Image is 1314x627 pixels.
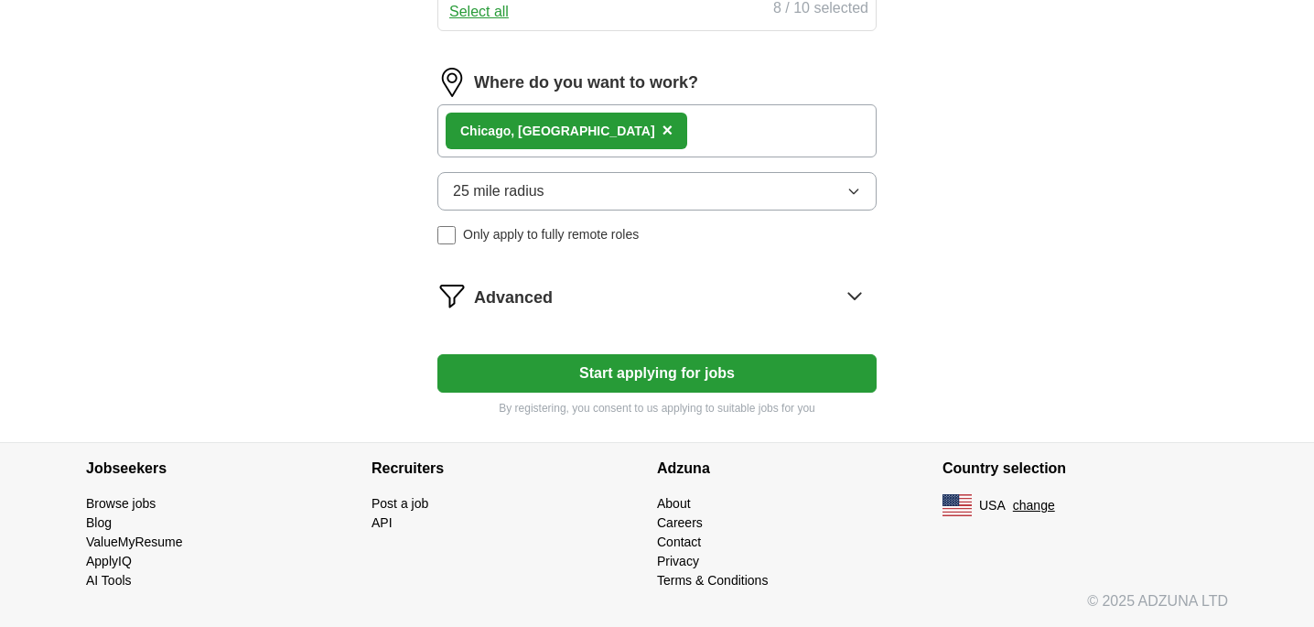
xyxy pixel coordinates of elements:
[86,554,132,568] a: ApplyIQ
[942,443,1228,494] h4: Country selection
[657,573,768,588] a: Terms & Conditions
[372,515,393,530] a: API
[460,122,655,141] div: go, [GEOGRAPHIC_DATA]
[657,515,703,530] a: Careers
[86,515,112,530] a: Blog
[437,354,877,393] button: Start applying for jobs
[460,124,495,138] strong: Chica
[437,400,877,416] p: By registering, you consent to us applying to suitable jobs for you
[372,496,428,511] a: Post a job
[71,590,1243,627] div: © 2025 ADZUNA LTD
[657,535,701,549] a: Contact
[449,1,509,23] button: Select all
[657,554,699,568] a: Privacy
[1013,496,1055,515] button: change
[474,70,698,95] label: Where do you want to work?
[437,281,467,310] img: filter
[657,496,691,511] a: About
[662,117,673,145] button: ×
[437,172,877,211] button: 25 mile radius
[86,535,183,549] a: ValueMyResume
[437,68,467,97] img: location.png
[662,120,673,140] span: ×
[463,225,639,244] span: Only apply to fully remote roles
[453,180,544,202] span: 25 mile radius
[942,494,972,516] img: US flag
[86,573,132,588] a: AI Tools
[437,226,456,244] input: Only apply to fully remote roles
[979,496,1006,515] span: USA
[86,496,156,511] a: Browse jobs
[474,286,553,310] span: Advanced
